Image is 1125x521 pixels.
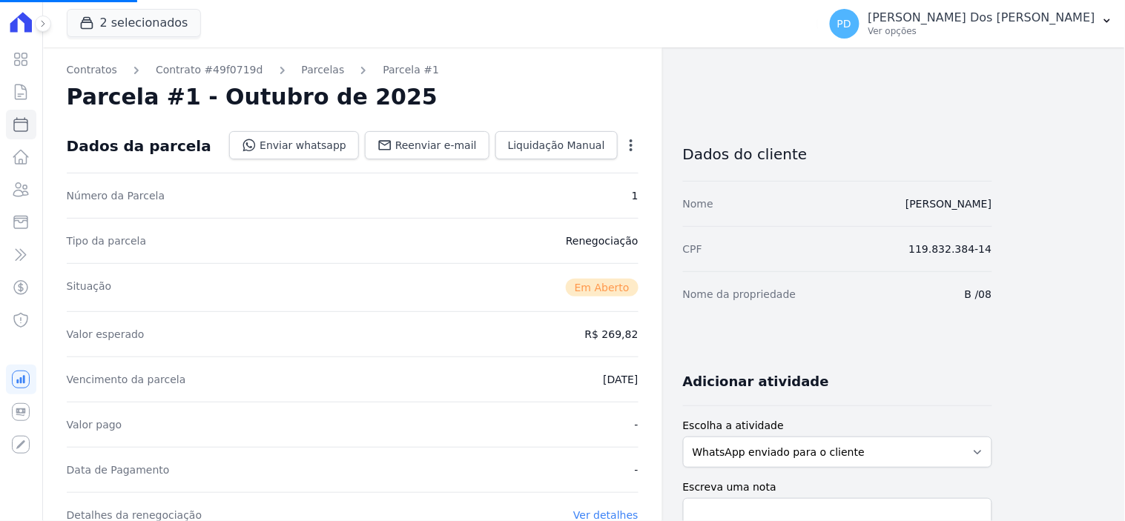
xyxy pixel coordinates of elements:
[868,10,1095,25] p: [PERSON_NAME] Dos [PERSON_NAME]
[67,84,438,110] h2: Parcela #1 - Outubro de 2025
[683,145,992,163] h3: Dados do cliente
[67,327,145,342] dt: Valor esperado
[868,25,1095,37] p: Ver opções
[365,131,489,159] a: Reenviar e-mail
[302,62,345,78] a: Parcelas
[229,131,359,159] a: Enviar whatsapp
[495,131,618,159] a: Liquidação Manual
[67,462,170,477] dt: Data de Pagamento
[818,3,1125,44] button: PD [PERSON_NAME] Dos [PERSON_NAME] Ver opções
[67,279,112,296] dt: Situação
[909,242,992,256] dd: 119.832.384-14
[905,198,992,210] a: [PERSON_NAME]
[683,418,992,434] label: Escolha a atividade
[67,9,201,37] button: 2 selecionados
[67,188,165,203] dt: Número da Parcela
[683,242,702,256] dt: CPF
[383,62,439,78] a: Parcela #1
[67,233,147,248] dt: Tipo da parcela
[965,287,992,302] dd: B /08
[683,287,796,302] dt: Nome da propriedade
[67,62,639,78] nav: Breadcrumb
[635,462,639,477] dd: -
[67,62,117,78] a: Contratos
[632,188,639,203] dd: 1
[566,233,639,248] dd: Renegociação
[67,372,186,387] dt: Vencimento da parcela
[683,479,992,495] label: Escreva uma nota
[603,372,638,387] dd: [DATE]
[566,279,639,296] span: Em Aberto
[156,62,263,78] a: Contrato #49f0719d
[635,417,639,432] dd: -
[683,196,713,211] dt: Nome
[67,137,211,155] div: Dados da parcela
[683,373,829,391] h3: Adicionar atividade
[67,417,122,432] dt: Valor pago
[395,138,477,153] span: Reenviar e-mail
[508,138,605,153] span: Liquidação Manual
[837,19,851,29] span: PD
[585,327,639,342] dd: R$ 269,82
[573,509,639,521] a: Ver detalhes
